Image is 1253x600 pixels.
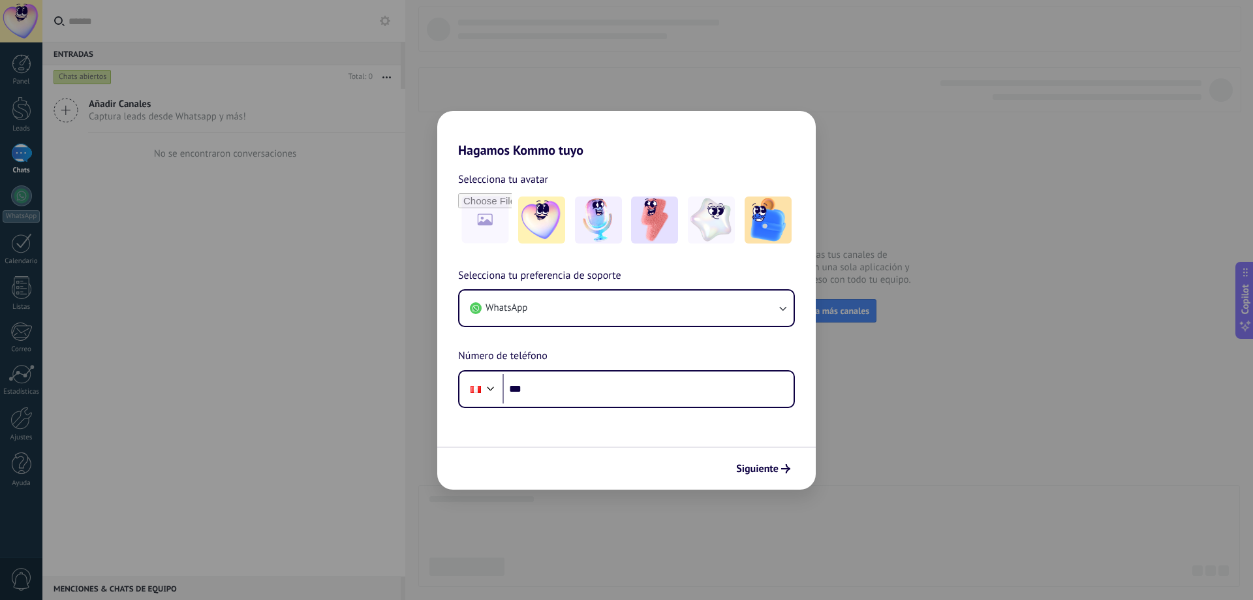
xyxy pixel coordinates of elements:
span: Siguiente [736,464,779,473]
span: Selecciona tu avatar [458,171,548,188]
img: -2.jpeg [575,197,622,244]
button: WhatsApp [459,291,794,326]
button: Siguiente [730,458,796,480]
img: -4.jpeg [688,197,735,244]
img: -3.jpeg [631,197,678,244]
img: -1.jpeg [518,197,565,244]
div: Peru: + 51 [463,375,488,403]
span: WhatsApp [486,302,527,315]
span: Número de teléfono [458,348,548,365]
img: -5.jpeg [745,197,792,244]
h2: Hagamos Kommo tuyo [437,111,816,158]
span: Selecciona tu preferencia de soporte [458,268,621,285]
